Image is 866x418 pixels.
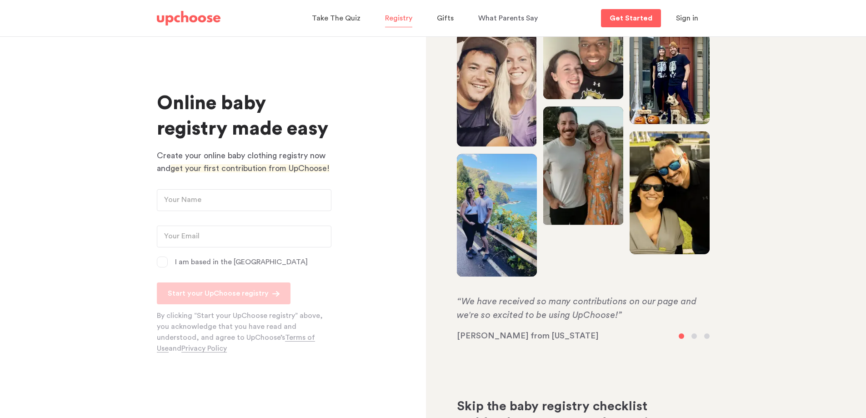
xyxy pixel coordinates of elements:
[157,151,325,172] span: Create your online baby clothing registry now and
[665,9,710,27] button: Sign in
[601,9,661,27] a: Get Started
[478,10,541,27] a: What Parents Say
[170,164,330,172] span: get your first contribution from UpChoose!
[157,11,220,25] img: UpChoose
[157,226,331,247] input: Your Email
[175,257,308,267] p: I am based in the [GEOGRAPHIC_DATA]
[676,15,698,22] span: Sign in
[543,35,623,99] img: Happy couple beaming at the camera, sharing a warm moment
[157,94,328,138] span: Online baby registry made easy
[610,15,652,22] p: Get Started
[157,310,336,354] p: By clicking “Start your UpChoose registry” above, you acknowledge that you have read and understo...
[457,295,710,322] p: “We have received so many contributions on our page and we're so excited to be using UpChoose!”
[437,10,456,27] a: Gifts
[168,288,269,299] p: Start your UpChoose registry
[457,154,537,277] img: Expecting couple on a scenic mountain walk, with a beautiful sea backdrop, woman pregnant and smi...
[157,334,315,353] a: Terms of Use
[630,131,710,257] img: Man and woman in a garden wearing sunglasses, woman carrying her baby in babywearing gear, both s...
[312,15,360,22] span: Take The Quiz
[157,189,331,211] input: Your Name
[312,10,363,27] a: Take The Quiz
[457,331,710,342] p: [PERSON_NAME] from [US_STATE]
[385,15,412,22] span: Registry
[437,15,454,22] span: Gifts
[181,345,227,353] a: Privacy Policy
[457,34,537,146] img: Joyful couple smiling together at the camera
[543,106,623,225] img: Smiling couple embracing each other, radiating happiness
[157,282,290,304] button: Start your UpChoose registry
[630,34,710,124] img: Couple and their dog posing in front of their porch, dressed for Halloween, with a 'welcome' sign...
[157,9,220,28] a: UpChoose
[478,15,538,22] span: What Parents Say
[385,10,415,27] a: Registry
